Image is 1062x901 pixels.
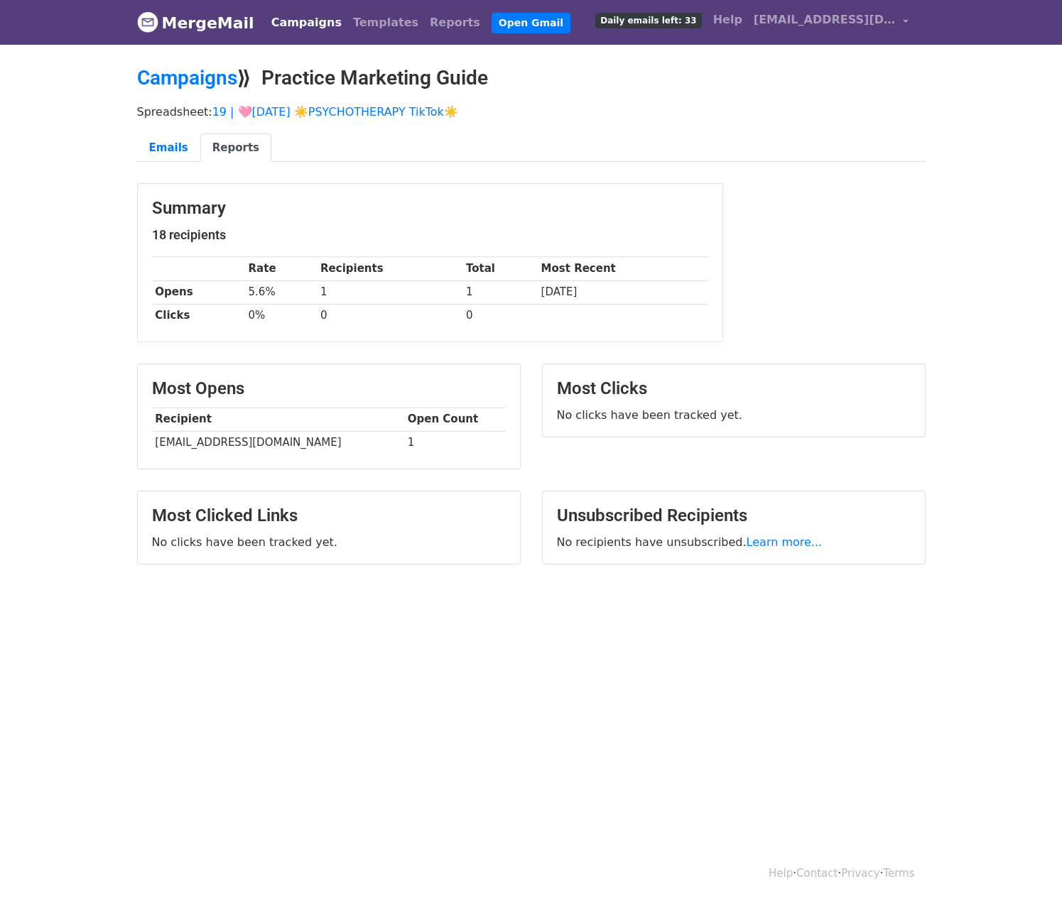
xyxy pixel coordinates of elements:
[152,535,506,550] p: No clicks have been tracked yet.
[841,867,879,880] a: Privacy
[137,104,926,119] p: Spreadsheet:
[137,8,254,38] a: MergeMail
[557,378,911,399] h3: Most Clicks
[212,105,458,119] a: 19 | 🩷[DATE] ☀️PSYCHOTHERAPY TikTok☀️
[748,6,914,39] a: [EMAIL_ADDRESS][DOMAIN_NAME]
[754,11,896,28] span: [EMAIL_ADDRESS][DOMAIN_NAME]
[424,9,486,37] a: Reports
[462,280,538,304] td: 1
[245,280,318,304] td: 5.6%
[317,257,462,280] th: Recipients
[152,198,708,219] h3: Summary
[137,11,158,33] img: MergeMail logo
[152,227,708,243] h5: 18 recipients
[152,304,245,327] th: Clicks
[590,6,707,34] a: Daily emails left: 33
[152,408,404,431] th: Recipient
[769,867,793,880] a: Help
[137,66,926,90] h2: ⟫ Practice Marketing Guide
[152,431,404,454] td: [EMAIL_ADDRESS][DOMAIN_NAME]
[708,6,748,34] a: Help
[557,535,911,550] p: No recipients have unsubscribed.
[538,280,708,304] td: [DATE]
[462,257,538,280] th: Total
[137,66,237,89] a: Campaigns
[347,9,424,37] a: Templates
[152,280,245,304] th: Opens
[883,867,914,880] a: Terms
[404,431,506,454] td: 1
[266,9,347,37] a: Campaigns
[796,867,838,880] a: Contact
[317,280,462,304] td: 1
[595,13,701,28] span: Daily emails left: 33
[152,506,506,526] h3: Most Clicked Links
[557,408,911,422] p: No clicks have been tracked yet.
[538,257,708,280] th: Most Recent
[245,304,318,327] td: 0%
[404,408,506,431] th: Open Count
[317,304,462,327] td: 0
[200,133,271,163] a: Reports
[137,133,200,163] a: Emails
[557,506,911,526] h3: Unsubscribed Recipients
[991,833,1062,901] iframe: Chat Widget
[492,13,570,33] a: Open Gmail
[152,378,506,399] h3: Most Opens
[462,304,538,327] td: 0
[747,535,823,549] a: Learn more...
[245,257,318,280] th: Rate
